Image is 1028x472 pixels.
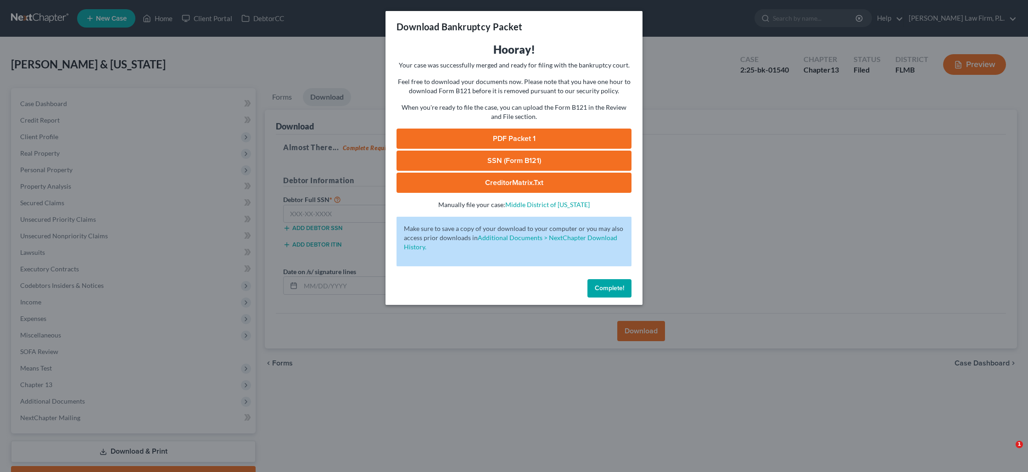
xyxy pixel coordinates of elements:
[397,42,631,57] h3: Hooray!
[595,284,624,292] span: Complete!
[1016,441,1023,448] span: 1
[505,201,590,208] a: Middle District of [US_STATE]
[397,61,631,70] p: Your case was successfully merged and ready for filing with the bankruptcy court.
[397,129,631,149] a: PDF Packet 1
[397,200,631,209] p: Manually file your case:
[397,151,631,171] a: SSN (Form B121)
[404,234,617,251] a: Additional Documents > NextChapter Download History.
[397,20,522,33] h3: Download Bankruptcy Packet
[397,173,631,193] a: CreditorMatrix.txt
[997,441,1019,463] iframe: Intercom live chat
[587,279,631,298] button: Complete!
[397,103,631,121] p: When you're ready to file the case, you can upload the Form B121 in the Review and File section.
[404,224,624,252] p: Make sure to save a copy of your download to your computer or you may also access prior downloads in
[397,77,631,96] p: Feel free to download your documents now. Please note that you have one hour to download Form B12...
